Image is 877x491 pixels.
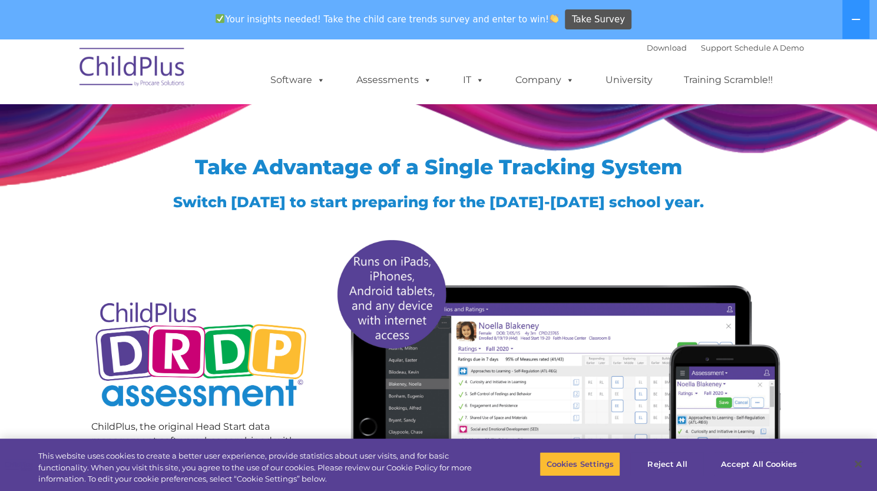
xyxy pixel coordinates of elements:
[91,421,296,489] span: ChildPlus, the original Head Start data management software, has combined with the nationally-ren...
[714,452,803,476] button: Accept All Cookies
[216,14,224,23] img: ✅
[647,43,804,52] font: |
[594,68,664,92] a: University
[672,68,785,92] a: Training Scramble!!
[845,451,871,477] button: Close
[504,68,586,92] a: Company
[195,154,683,180] span: Take Advantage of a Single Tracking System
[259,68,337,92] a: Software
[91,289,311,423] img: Copyright - DRDP Logo
[647,43,687,52] a: Download
[550,14,558,23] img: 👏
[701,43,732,52] a: Support
[211,8,564,31] span: Your insights needed! Take the child care trends survey and enter to win!
[74,39,191,98] img: ChildPlus by Procare Solutions
[173,193,704,211] span: Switch [DATE] to start preparing for the [DATE]-[DATE] school year.
[565,9,631,30] a: Take Survey
[451,68,496,92] a: IT
[540,452,620,476] button: Cookies Settings
[734,43,804,52] a: Schedule A Demo
[38,450,482,485] div: This website uses cookies to create a better user experience, provide statistics about user visit...
[630,452,704,476] button: Reject All
[345,68,444,92] a: Assessments
[572,9,625,30] span: Take Survey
